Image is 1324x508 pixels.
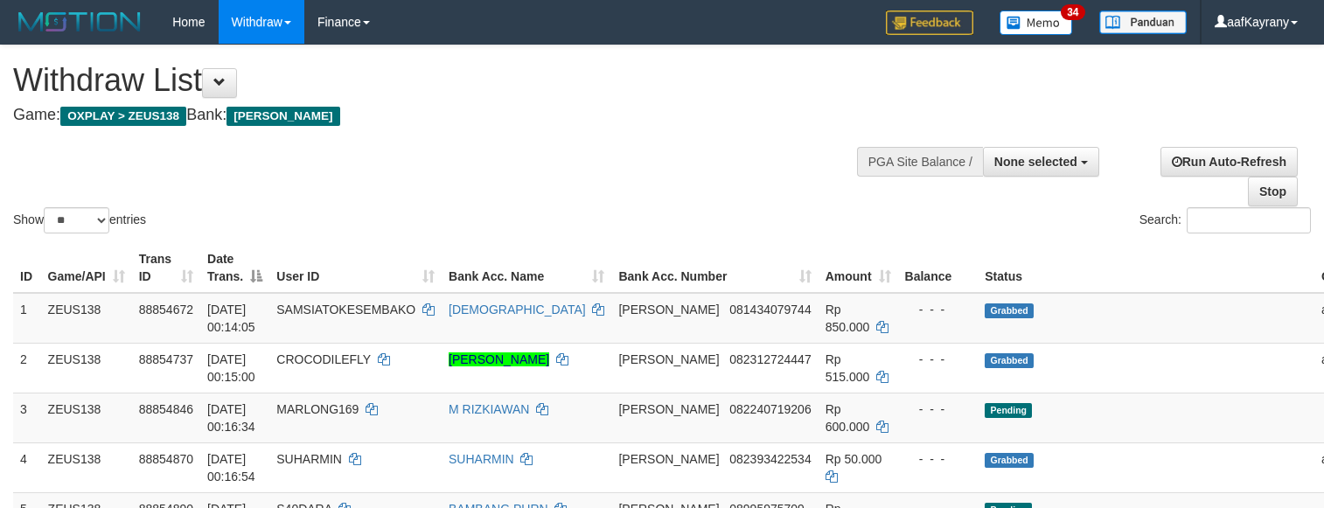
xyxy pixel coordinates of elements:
div: - - - [905,450,972,468]
span: [DATE] 00:16:54 [207,452,255,484]
td: ZEUS138 [41,343,132,393]
img: panduan.png [1099,10,1187,34]
span: [PERSON_NAME] [618,452,719,466]
div: - - - [905,301,972,318]
span: Pending [985,403,1032,418]
span: None selected [994,155,1077,169]
span: Rp 600.000 [826,402,870,434]
a: Stop [1248,177,1298,206]
span: [DATE] 00:15:00 [207,352,255,384]
th: Bank Acc. Number: activate to sort column ascending [611,243,818,293]
span: [PERSON_NAME] [226,107,339,126]
span: 88854737 [139,352,193,366]
td: ZEUS138 [41,393,132,442]
img: Feedback.jpg [886,10,973,35]
th: Bank Acc. Name: activate to sort column ascending [442,243,611,293]
label: Show entries [13,207,146,233]
div: PGA Site Balance / [857,147,983,177]
th: ID [13,243,41,293]
span: 34 [1061,4,1084,20]
a: [PERSON_NAME] [449,352,549,366]
a: SUHARMIN [449,452,514,466]
span: Rp 850.000 [826,303,870,334]
span: Grabbed [985,453,1034,468]
input: Search: [1187,207,1311,233]
span: Copy 082240719206 to clipboard [729,402,811,416]
th: Date Trans.: activate to sort column descending [200,243,269,293]
span: 88854870 [139,452,193,466]
button: None selected [983,147,1099,177]
span: Grabbed [985,303,1034,318]
img: MOTION_logo.png [13,9,146,35]
label: Search: [1139,207,1311,233]
span: [PERSON_NAME] [618,402,719,416]
span: Rp 50.000 [826,452,882,466]
h4: Game: Bank: [13,107,865,124]
span: CROCODILEFLY [276,352,371,366]
a: Run Auto-Refresh [1160,147,1298,177]
a: M RIZKIAWAN [449,402,529,416]
td: 1 [13,293,41,344]
h1: Withdraw List [13,63,865,98]
select: Showentries [44,207,109,233]
td: 4 [13,442,41,492]
span: Copy 082312724447 to clipboard [729,352,811,366]
div: - - - [905,351,972,368]
th: Amount: activate to sort column ascending [819,243,898,293]
td: 2 [13,343,41,393]
span: Copy 082393422534 to clipboard [729,452,811,466]
td: ZEUS138 [41,442,132,492]
div: - - - [905,400,972,418]
span: OXPLAY > ZEUS138 [60,107,186,126]
span: SUHARMIN [276,452,342,466]
img: Button%20Memo.svg [1000,10,1073,35]
a: [DEMOGRAPHIC_DATA] [449,303,586,317]
th: Balance [898,243,979,293]
th: Status [978,243,1314,293]
th: Game/API: activate to sort column ascending [41,243,132,293]
span: SAMSIATOKESEMBAKO [276,303,415,317]
span: [PERSON_NAME] [618,352,719,366]
span: MARLONG169 [276,402,359,416]
span: 88854846 [139,402,193,416]
td: 3 [13,393,41,442]
span: Copy 081434079744 to clipboard [729,303,811,317]
span: [DATE] 00:16:34 [207,402,255,434]
th: User ID: activate to sort column ascending [269,243,442,293]
span: 88854672 [139,303,193,317]
span: [PERSON_NAME] [618,303,719,317]
span: Rp 515.000 [826,352,870,384]
td: ZEUS138 [41,293,132,344]
span: [DATE] 00:14:05 [207,303,255,334]
th: Trans ID: activate to sort column ascending [132,243,200,293]
span: Grabbed [985,353,1034,368]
